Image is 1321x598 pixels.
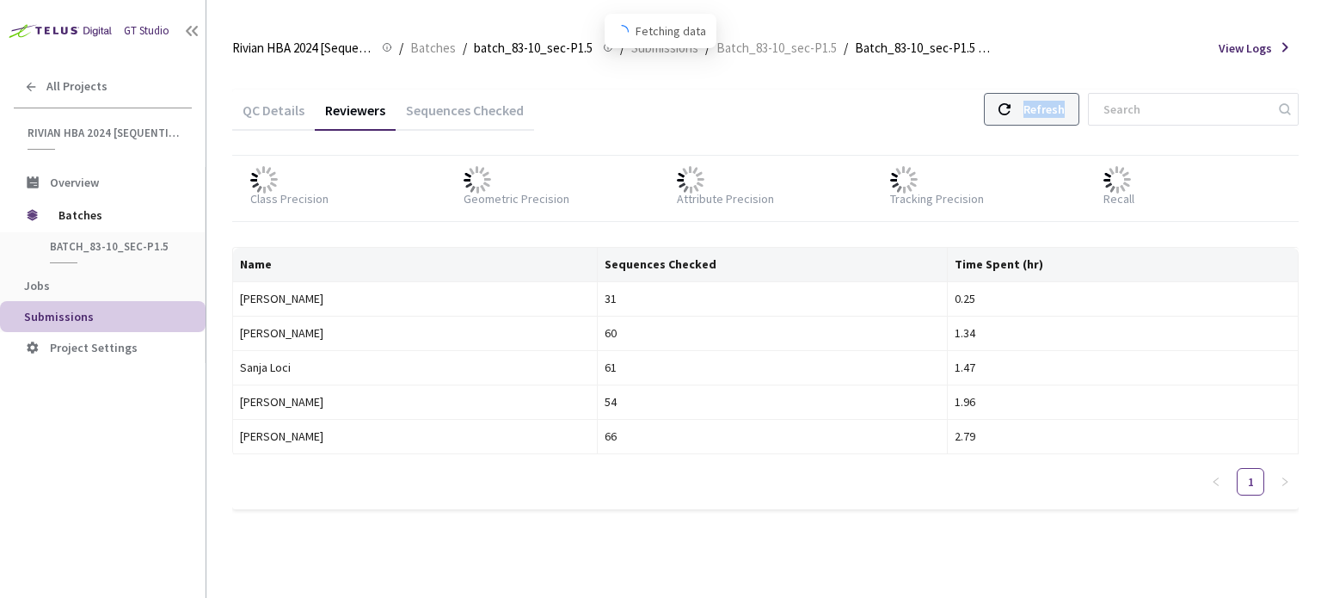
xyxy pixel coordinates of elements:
[124,23,169,40] div: GT Studio
[240,392,590,411] div: [PERSON_NAME]
[58,198,176,232] span: Batches
[1202,468,1230,496] li: Previous Page
[396,102,534,131] div: Sequences Checked
[240,427,590,446] div: [PERSON_NAME]
[407,38,459,57] a: Batches
[636,22,706,40] span: Fetching data
[844,38,848,59] li: /
[955,427,1291,446] div: 2.79
[232,102,315,131] div: QC Details
[464,166,491,194] img: loader.gif
[1271,468,1299,496] button: right
[1103,166,1131,194] img: loader.gif
[28,126,181,140] span: Rivian HBA 2024 [Sequential]
[410,38,456,59] span: Batches
[1280,477,1290,487] span: right
[677,166,704,194] img: loader.gif
[955,358,1291,377] div: 1.47
[24,309,94,324] span: Submissions
[628,38,702,57] a: Submissions
[250,190,329,207] div: Class Precision
[615,25,629,39] span: loading
[250,166,278,194] img: loader.gif
[240,358,590,377] div: Sanja Loci
[233,248,598,282] th: Name
[948,248,1299,282] th: Time Spent (hr)
[605,289,941,308] div: 31
[605,324,941,342] div: 60
[1271,468,1299,496] li: Next Page
[24,278,50,293] span: Jobs
[50,340,138,355] span: Project Settings
[605,358,941,377] div: 61
[605,427,941,446] div: 66
[1238,469,1263,495] a: 1
[598,248,949,282] th: Sequences Checked
[1211,477,1221,487] span: left
[890,190,984,207] div: Tracking Precision
[1202,468,1230,496] button: left
[474,38,593,59] span: batch_83-10_sec-P1.5
[46,79,108,94] span: All Projects
[677,190,774,207] div: Attribute Precision
[464,190,569,207] div: Geometric Precision
[1103,190,1134,207] div: Recall
[955,324,1291,342] div: 1.34
[605,392,941,411] div: 54
[315,102,396,131] div: Reviewers
[955,289,1291,308] div: 0.25
[955,392,1291,411] div: 1.96
[232,38,372,59] span: Rivian HBA 2024 [Sequential]
[50,175,99,190] span: Overview
[463,38,467,59] li: /
[890,166,918,194] img: loader.gif
[240,324,590,342] div: [PERSON_NAME]
[50,239,177,254] span: batch_83-10_sec-P1.5
[716,38,837,59] span: Batch_83-10_sec-P1.5
[713,38,840,57] a: Batch_83-10_sec-P1.5
[399,38,403,59] li: /
[1093,94,1276,125] input: Search
[1219,40,1272,57] span: View Logs
[240,289,590,308] div: [PERSON_NAME]
[1023,94,1065,125] div: Refresh
[855,38,994,59] span: Batch_83-10_sec-P1.5 QC - [DATE]
[1237,468,1264,496] li: 1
